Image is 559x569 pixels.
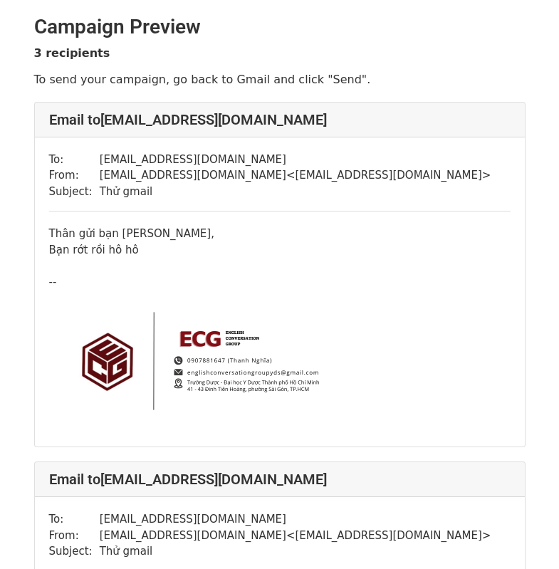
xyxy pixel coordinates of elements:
td: Thử gmail [100,184,491,200]
td: To: [49,152,100,168]
td: From: [49,167,100,184]
h4: Email to [EMAIL_ADDRESS][DOMAIN_NAME] [49,111,511,128]
strong: 3 recipients [34,46,110,60]
span: -- [49,276,57,288]
td: From: [49,528,100,544]
td: To: [49,511,100,528]
td: Subject: [49,543,100,560]
td: [EMAIL_ADDRESS][DOMAIN_NAME] [100,152,491,168]
div: Thân gửi bạn [PERSON_NAME], [49,226,511,242]
div: Bạn rớt rồi hô hô [49,242,511,259]
p: To send your campaign, go back to Gmail and click "Send". [34,72,526,87]
td: [EMAIL_ADDRESS][DOMAIN_NAME] [100,511,491,528]
td: [EMAIL_ADDRESS][DOMAIN_NAME] < [EMAIL_ADDRESS][DOMAIN_NAME] > [100,528,491,544]
img: AIorK4wsZQHYo6EB_b_qLzaLP8qU0dGk8B1voIhO1GtfqbdimWyJlG4Ogn8C8Fx4wPrsAqGgDZacDxXZhG6f [49,290,334,432]
h2: Campaign Preview [34,15,526,39]
td: Subject: [49,184,100,200]
h4: Email to [EMAIL_ADDRESS][DOMAIN_NAME] [49,471,511,488]
td: [EMAIL_ADDRESS][DOMAIN_NAME] < [EMAIL_ADDRESS][DOMAIN_NAME] > [100,167,491,184]
td: Thử gmail [100,543,491,560]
